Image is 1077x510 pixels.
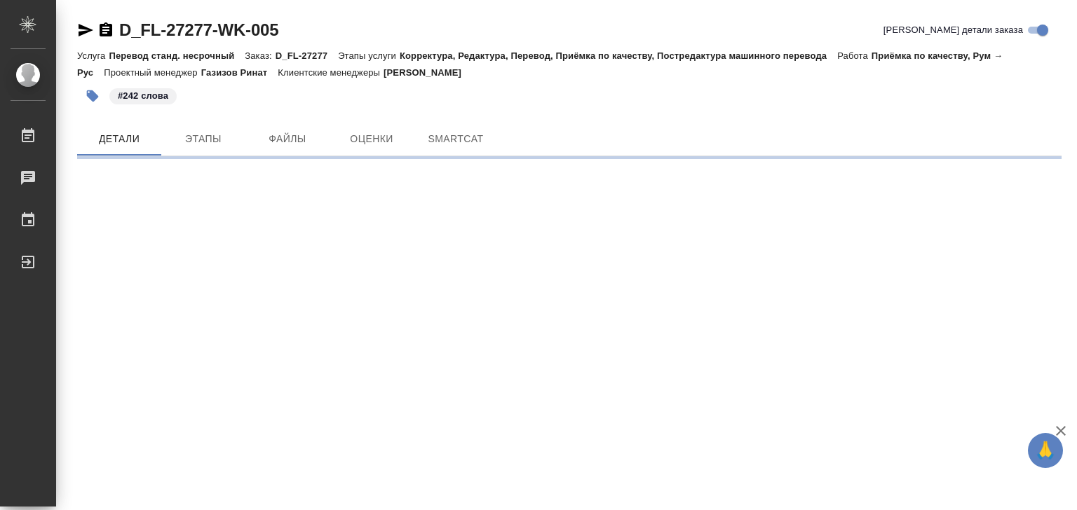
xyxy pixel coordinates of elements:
[883,23,1023,37] span: [PERSON_NAME] детали заказа
[77,50,109,61] p: Услуга
[254,130,321,148] span: Файлы
[86,130,153,148] span: Детали
[278,67,384,78] p: Клиентские менеджеры
[1028,433,1063,468] button: 🙏
[170,130,237,148] span: Этапы
[97,22,114,39] button: Скопировать ссылку
[1034,436,1057,465] span: 🙏
[108,89,178,101] span: 242 слова
[77,22,94,39] button: Скопировать ссылку для ЯМессенджера
[338,130,405,148] span: Оценки
[384,67,472,78] p: [PERSON_NAME]
[422,130,489,148] span: SmartCat
[400,50,837,61] p: Корректура, Редактура, Перевод, Приёмка по качеству, Постредактура машинного перевода
[119,20,278,39] a: D_FL-27277-WK-005
[118,89,168,103] p: #242 слова
[245,50,275,61] p: Заказ:
[77,81,108,111] button: Добавить тэг
[201,67,278,78] p: Газизов Ринат
[338,50,400,61] p: Этапы услуги
[104,67,201,78] p: Проектный менеджер
[276,50,338,61] p: D_FL-27277
[837,50,872,61] p: Работа
[109,50,245,61] p: Перевод станд. несрочный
